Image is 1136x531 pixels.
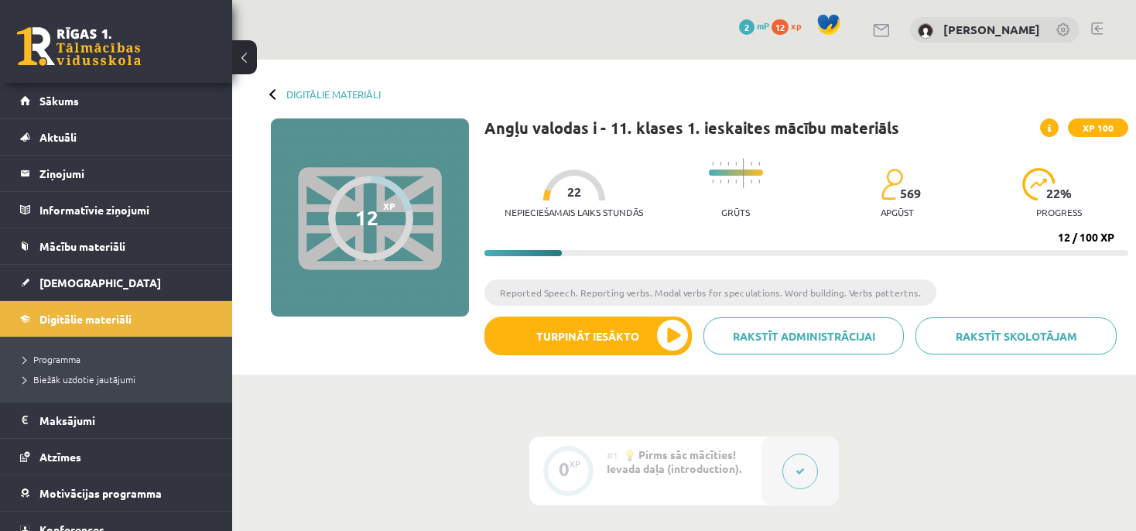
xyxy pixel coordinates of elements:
[758,162,760,166] img: icon-short-line-57e1e144782c952c97e751825c79c345078a6d821885a25fce030b3d8c18986b.svg
[39,156,213,191] legend: Ziņojumi
[758,180,760,183] img: icon-short-line-57e1e144782c952c97e751825c79c345078a6d821885a25fce030b3d8c18986b.svg
[20,439,213,474] a: Atzīmes
[39,276,161,289] span: [DEMOGRAPHIC_DATA]
[607,449,618,461] span: #1
[23,373,135,385] span: Biežāk uzdotie jautājumi
[915,317,1117,355] a: Rakstīt skolotājam
[567,185,581,199] span: 22
[23,352,217,366] a: Programma
[720,180,721,183] img: icon-short-line-57e1e144782c952c97e751825c79c345078a6d821885a25fce030b3d8c18986b.svg
[23,372,217,386] a: Biežāk uzdotie jautājumi
[39,450,81,464] span: Atzīmes
[881,207,914,218] p: apgūst
[20,119,213,155] a: Aktuāli
[751,180,752,183] img: icon-short-line-57e1e144782c952c97e751825c79c345078a6d821885a25fce030b3d8c18986b.svg
[703,317,905,355] a: Rakstīt administrācijai
[772,19,809,32] a: 12 xp
[751,162,752,166] img: icon-short-line-57e1e144782c952c97e751825c79c345078a6d821885a25fce030b3d8c18986b.svg
[735,162,737,166] img: icon-short-line-57e1e144782c952c97e751825c79c345078a6d821885a25fce030b3d8c18986b.svg
[721,207,750,218] p: Grūts
[743,158,744,188] img: icon-long-line-d9ea69661e0d244f92f715978eff75569469978d946b2353a9bb055b3ed8787d.svg
[484,317,692,355] button: Turpināt iesākto
[39,312,132,326] span: Digitālie materiāli
[1036,207,1082,218] p: progress
[739,19,754,35] span: 2
[355,206,378,229] div: 12
[20,301,213,337] a: Digitālie materiāli
[570,460,580,468] div: XP
[484,118,899,137] h1: Angļu valodas i - 11. klases 1. ieskaites mācību materiāls
[20,228,213,264] a: Mācību materiāli
[918,23,933,39] img: Fjodors Andrejevs
[20,475,213,511] a: Motivācijas programma
[484,279,936,306] li: Reported Speech. Reporting verbs. Modal verbs for speculations. Word building. Verbs pattertns.
[720,162,721,166] img: icon-short-line-57e1e144782c952c97e751825c79c345078a6d821885a25fce030b3d8c18986b.svg
[739,19,769,32] a: 2 mP
[1022,168,1056,200] img: icon-progress-161ccf0a02000e728c5f80fcf4c31c7af3da0e1684b2b1d7c360e028c24a22f1.svg
[39,239,125,253] span: Mācību materiāli
[20,192,213,228] a: Informatīvie ziņojumi
[39,403,213,438] legend: Maksājumi
[286,88,381,100] a: Digitālie materiāli
[735,180,737,183] img: icon-short-line-57e1e144782c952c97e751825c79c345078a6d821885a25fce030b3d8c18986b.svg
[727,162,729,166] img: icon-short-line-57e1e144782c952c97e751825c79c345078a6d821885a25fce030b3d8c18986b.svg
[20,83,213,118] a: Sākums
[39,192,213,228] legend: Informatīvie ziņojumi
[383,200,395,211] span: XP
[757,19,769,32] span: mP
[39,130,77,144] span: Aktuāli
[1068,118,1128,137] span: XP 100
[505,207,643,218] p: Nepieciešamais laiks stundās
[727,180,729,183] img: icon-short-line-57e1e144782c952c97e751825c79c345078a6d821885a25fce030b3d8c18986b.svg
[881,168,903,200] img: students-c634bb4e5e11cddfef0936a35e636f08e4e9abd3cc4e673bd6f9a4125e45ecb1.svg
[23,353,80,365] span: Programma
[900,187,921,200] span: 569
[39,486,162,500] span: Motivācijas programma
[712,180,713,183] img: icon-short-line-57e1e144782c952c97e751825c79c345078a6d821885a25fce030b3d8c18986b.svg
[559,462,570,476] div: 0
[20,265,213,300] a: [DEMOGRAPHIC_DATA]
[772,19,789,35] span: 12
[712,162,713,166] img: icon-short-line-57e1e144782c952c97e751825c79c345078a6d821885a25fce030b3d8c18986b.svg
[20,403,213,438] a: Maksājumi
[39,94,79,108] span: Sākums
[17,27,141,66] a: Rīgas 1. Tālmācības vidusskola
[1046,187,1073,200] span: 22 %
[20,156,213,191] a: Ziņojumi
[607,447,741,475] span: 💡 Pirms sāc mācīties! Ievada daļa (introduction).
[791,19,801,32] span: xp
[943,22,1040,37] a: [PERSON_NAME]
